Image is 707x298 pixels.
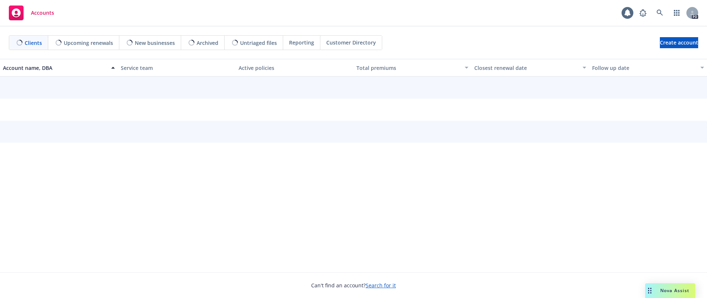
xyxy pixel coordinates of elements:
button: Closest renewal date [471,59,589,77]
button: Service team [118,59,236,77]
a: Report a Bug [636,6,650,20]
button: Total premiums [353,59,471,77]
span: Can't find an account? [311,281,396,289]
a: Accounts [6,3,57,23]
span: Nova Assist [660,287,689,294]
a: Switch app [669,6,684,20]
div: Follow up date [592,64,696,72]
button: Nova Assist [645,283,695,298]
span: Reporting [289,39,314,46]
div: Active policies [239,64,351,72]
div: Account name, DBA [3,64,107,72]
span: Create account [660,36,698,50]
span: Customer Directory [326,39,376,46]
span: Archived [197,39,218,47]
span: Accounts [31,10,54,16]
div: Drag to move [645,283,654,298]
button: Active policies [236,59,353,77]
a: Create account [660,37,698,48]
span: New businesses [135,39,175,47]
span: Upcoming renewals [64,39,113,47]
a: Search [653,6,667,20]
button: Follow up date [589,59,707,77]
div: Closest renewal date [474,64,578,72]
div: Service team [121,64,233,72]
span: Clients [25,39,42,47]
a: Search for it [366,282,396,289]
div: Total premiums [356,64,460,72]
span: Untriaged files [240,39,277,47]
